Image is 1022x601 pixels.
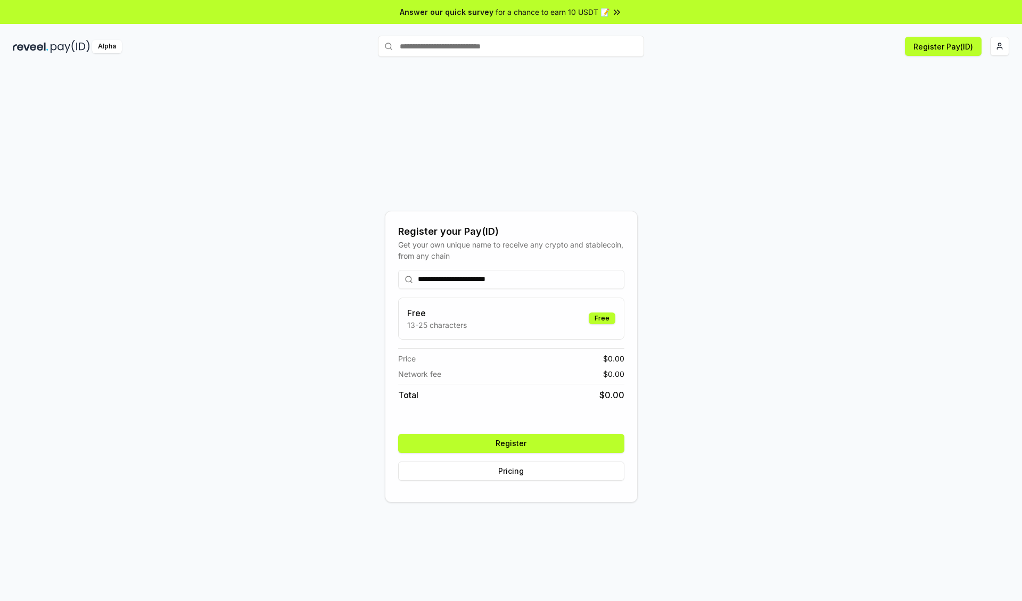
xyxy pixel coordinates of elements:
[398,462,624,481] button: Pricing
[603,353,624,364] span: $ 0.00
[589,312,615,324] div: Free
[398,224,624,239] div: Register your Pay(ID)
[398,353,416,364] span: Price
[398,239,624,261] div: Get your own unique name to receive any crypto and stablecoin, from any chain
[496,6,609,18] span: for a chance to earn 10 USDT 📝
[407,319,467,331] p: 13-25 characters
[13,40,48,53] img: reveel_dark
[400,6,493,18] span: Answer our quick survey
[599,389,624,401] span: $ 0.00
[92,40,122,53] div: Alpha
[407,307,467,319] h3: Free
[398,368,441,380] span: Network fee
[603,368,624,380] span: $ 0.00
[51,40,90,53] img: pay_id
[905,37,982,56] button: Register Pay(ID)
[398,389,418,401] span: Total
[398,434,624,453] button: Register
